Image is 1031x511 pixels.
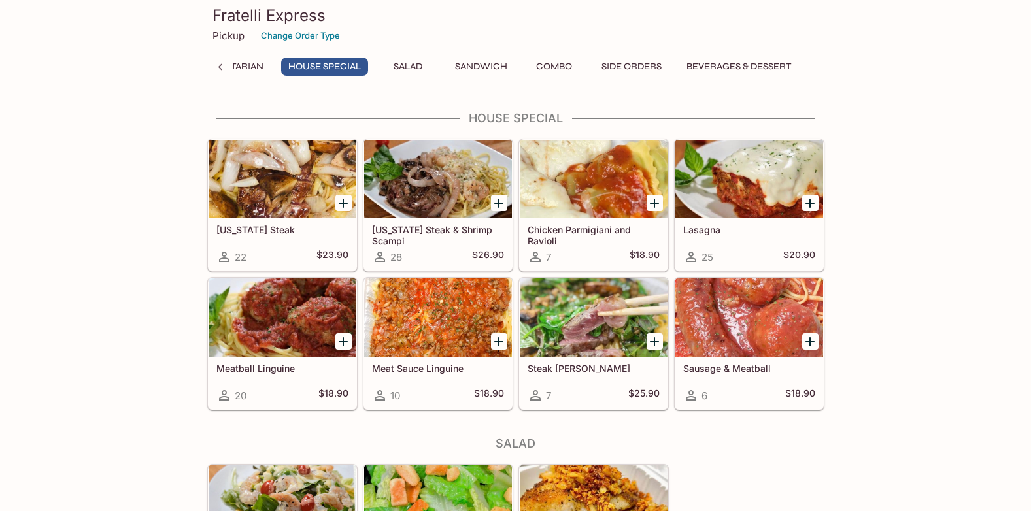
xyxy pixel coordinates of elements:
a: Steak [PERSON_NAME]7$25.90 [519,278,668,410]
span: 6 [701,389,707,402]
a: Chicken Parmigiani and Ravioli7$18.90 [519,139,668,271]
h5: $25.90 [628,387,660,403]
h5: $18.90 [318,387,348,403]
h5: Meatball Linguine [216,363,348,374]
h5: $18.90 [785,387,815,403]
a: [US_STATE] Steak22$23.90 [208,139,357,271]
div: Lasagna [675,140,823,218]
h5: [US_STATE] Steak [216,224,348,235]
h5: $18.90 [474,387,504,403]
button: Add Lasagna [802,195,819,211]
button: Combo [525,58,584,76]
button: House Special [281,58,368,76]
div: Sausage & Meatball [675,278,823,357]
div: New York Steak & Shrimp Scampi [364,140,512,218]
button: Beverages & Dessert [679,58,798,76]
button: Change Order Type [255,25,346,46]
h5: $20.90 [783,249,815,265]
h5: [US_STATE] Steak & Shrimp Scampi [372,224,504,246]
h5: $26.90 [472,249,504,265]
span: 10 [390,389,400,402]
h3: Fratelli Express [212,5,819,25]
h5: Steak [PERSON_NAME] [528,363,660,374]
button: Add Steak Basilio [647,333,663,350]
button: Add New York Steak [335,195,352,211]
button: Add New York Steak & Shrimp Scampi [491,195,507,211]
span: 25 [701,251,713,263]
button: Vegetarian [199,58,271,76]
button: Add Meat Sauce Linguine [491,333,507,350]
a: Lasagna25$20.90 [675,139,824,271]
button: Side Orders [594,58,669,76]
div: Steak Basilio [520,278,668,357]
button: Add Meatball Linguine [335,333,352,350]
span: 7 [546,389,551,402]
button: Sandwich [448,58,515,76]
button: Add Sausage & Meatball [802,333,819,350]
div: New York Steak [209,140,356,218]
h4: Salad [207,437,824,451]
div: Meatball Linguine [209,278,356,357]
a: Sausage & Meatball6$18.90 [675,278,824,410]
span: 28 [390,251,402,263]
a: Meatball Linguine20$18.90 [208,278,357,410]
div: Meat Sauce Linguine [364,278,512,357]
button: Add Chicken Parmigiani and Ravioli [647,195,663,211]
h5: $23.90 [316,249,348,265]
h5: Meat Sauce Linguine [372,363,504,374]
h5: $18.90 [630,249,660,265]
span: 22 [235,251,246,263]
button: Salad [379,58,437,76]
div: Chicken Parmigiani and Ravioli [520,140,668,218]
p: Pickup [212,29,245,42]
h5: Sausage & Meatball [683,363,815,374]
a: [US_STATE] Steak & Shrimp Scampi28$26.90 [363,139,513,271]
h4: House Special [207,111,824,125]
span: 7 [546,251,551,263]
span: 20 [235,389,246,402]
h5: Chicken Parmigiani and Ravioli [528,224,660,246]
a: Meat Sauce Linguine10$18.90 [363,278,513,410]
h5: Lasagna [683,224,815,235]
